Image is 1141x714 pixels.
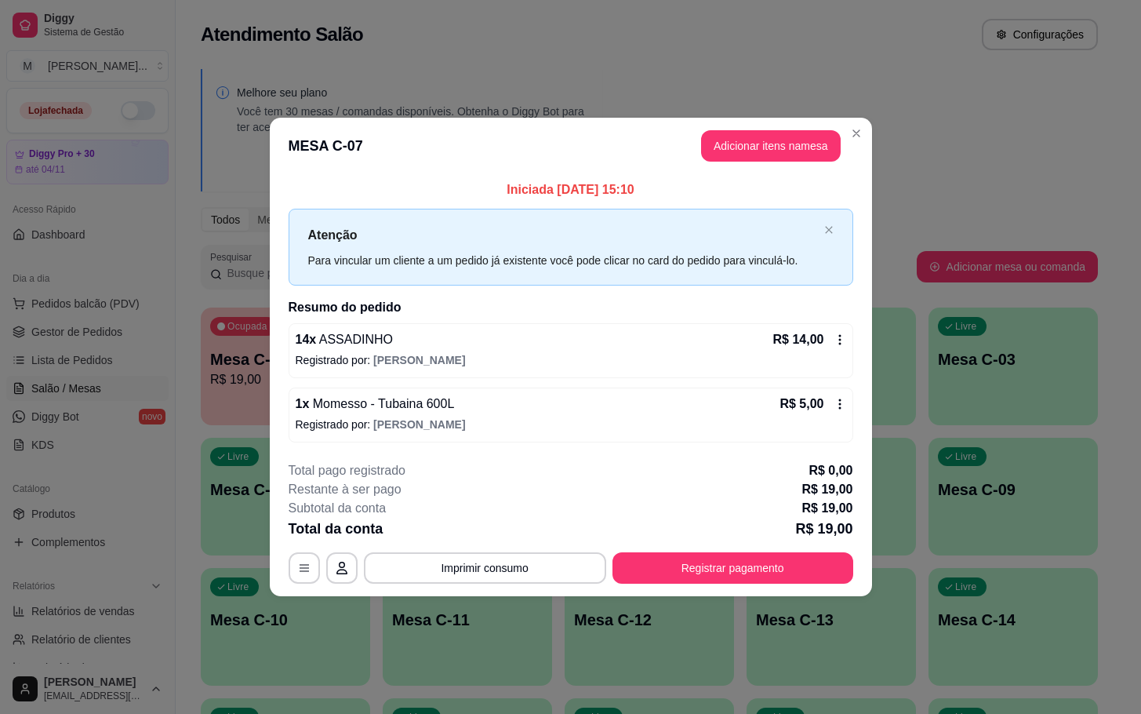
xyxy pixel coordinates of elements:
[701,130,841,162] button: Adicionar itens namesa
[296,330,394,349] p: 14 x
[308,252,818,269] div: Para vincular um cliente a um pedido já existente você pode clicar no card do pedido para vinculá...
[612,552,853,584] button: Registrar pagamento
[296,352,846,368] p: Registrado por:
[824,225,834,235] button: close
[802,499,853,518] p: R$ 19,00
[289,518,383,540] p: Total da conta
[289,298,853,317] h2: Resumo do pedido
[296,417,846,432] p: Registrado por:
[296,395,455,413] p: 1 x
[289,461,405,480] p: Total pago registrado
[316,333,393,346] span: ASSADINHO
[373,418,465,431] span: [PERSON_NAME]
[364,552,606,584] button: Imprimir consumo
[809,461,852,480] p: R$ 0,00
[779,395,823,413] p: R$ 5,00
[844,121,869,146] button: Close
[289,499,387,518] p: Subtotal da conta
[795,518,852,540] p: R$ 19,00
[373,354,465,366] span: [PERSON_NAME]
[308,225,818,245] p: Atenção
[802,480,853,499] p: R$ 19,00
[289,480,402,499] p: Restante à ser pago
[309,397,454,410] span: Momesso - Tubaina 600L
[289,180,853,199] p: Iniciada [DATE] 15:10
[773,330,824,349] p: R$ 14,00
[824,225,834,235] span: close
[270,118,872,174] header: MESA C-07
